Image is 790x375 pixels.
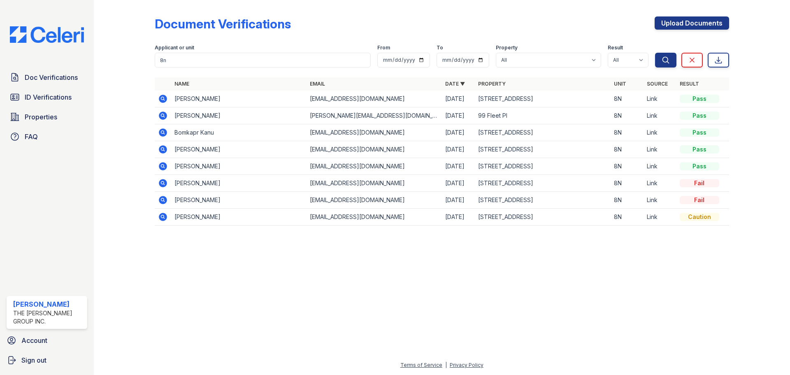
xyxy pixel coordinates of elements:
a: Terms of Service [400,362,442,368]
td: [EMAIL_ADDRESS][DOMAIN_NAME] [307,141,442,158]
td: [STREET_ADDRESS] [475,91,610,107]
div: | [445,362,447,368]
td: [DATE] [442,124,475,141]
td: Link [644,107,676,124]
label: From [377,44,390,51]
td: [STREET_ADDRESS] [475,124,610,141]
a: Source [647,81,668,87]
div: Document Verifications [155,16,291,31]
td: [EMAIL_ADDRESS][DOMAIN_NAME] [307,175,442,192]
span: Properties [25,112,57,122]
td: [DATE] [442,107,475,124]
td: [PERSON_NAME] [171,192,307,209]
td: [EMAIL_ADDRESS][DOMAIN_NAME] [307,209,442,226]
div: Pass [680,162,719,170]
td: [DATE] [442,192,475,209]
td: [STREET_ADDRESS] [475,141,610,158]
td: Link [644,91,676,107]
a: Upload Documents [655,16,729,30]
a: Sign out [3,352,91,368]
td: [PERSON_NAME] [171,107,307,124]
label: Result [608,44,623,51]
a: Privacy Policy [450,362,483,368]
a: Unit [614,81,626,87]
td: Bomkapr Kanu [171,124,307,141]
td: 8N [611,175,644,192]
td: [EMAIL_ADDRESS][DOMAIN_NAME] [307,124,442,141]
label: Property [496,44,518,51]
td: [EMAIL_ADDRESS][DOMAIN_NAME] [307,158,442,175]
label: Applicant or unit [155,44,194,51]
span: Account [21,335,47,345]
td: 8N [611,107,644,124]
div: Pass [680,128,719,137]
td: 8N [611,192,644,209]
input: Search by name, email, or unit number [155,53,371,68]
td: Link [644,141,676,158]
label: To [437,44,443,51]
td: Link [644,175,676,192]
div: Fail [680,179,719,187]
div: Pass [680,145,719,154]
td: 99 Fleet Pl [475,107,610,124]
td: [DATE] [442,141,475,158]
td: 8N [611,209,644,226]
td: 8N [611,124,644,141]
td: [STREET_ADDRESS] [475,158,610,175]
td: Link [644,158,676,175]
td: [PERSON_NAME] [171,209,307,226]
img: CE_Logo_Blue-a8612792a0a2168367f1c8372b55b34899dd931a85d93a1a3d3e32e68fde9ad4.png [3,26,91,43]
span: Doc Verifications [25,72,78,82]
td: 8N [611,141,644,158]
td: [PERSON_NAME][EMAIL_ADDRESS][DOMAIN_NAME] [307,107,442,124]
td: 8N [611,91,644,107]
td: [DATE] [442,158,475,175]
td: [STREET_ADDRESS] [475,209,610,226]
td: Link [644,124,676,141]
div: Fail [680,196,719,204]
span: Sign out [21,355,46,365]
td: [STREET_ADDRESS] [475,192,610,209]
td: [EMAIL_ADDRESS][DOMAIN_NAME] [307,91,442,107]
span: ID Verifications [25,92,72,102]
td: [PERSON_NAME] [171,91,307,107]
a: Property [478,81,506,87]
td: [PERSON_NAME] [171,141,307,158]
a: Result [680,81,699,87]
td: [DATE] [442,209,475,226]
td: [DATE] [442,91,475,107]
td: Link [644,209,676,226]
td: [EMAIL_ADDRESS][DOMAIN_NAME] [307,192,442,209]
a: Properties [7,109,87,125]
a: Account [3,332,91,349]
div: Pass [680,112,719,120]
div: Caution [680,213,719,221]
td: [PERSON_NAME] [171,158,307,175]
a: Email [310,81,325,87]
span: FAQ [25,132,38,142]
a: FAQ [7,128,87,145]
td: Link [644,192,676,209]
a: Name [174,81,189,87]
a: Date ▼ [445,81,465,87]
a: Doc Verifications [7,69,87,86]
td: [PERSON_NAME] [171,175,307,192]
td: [STREET_ADDRESS] [475,175,610,192]
a: ID Verifications [7,89,87,105]
div: The [PERSON_NAME] Group Inc. [13,309,84,326]
td: 8N [611,158,644,175]
div: Pass [680,95,719,103]
td: [DATE] [442,175,475,192]
div: [PERSON_NAME] [13,299,84,309]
